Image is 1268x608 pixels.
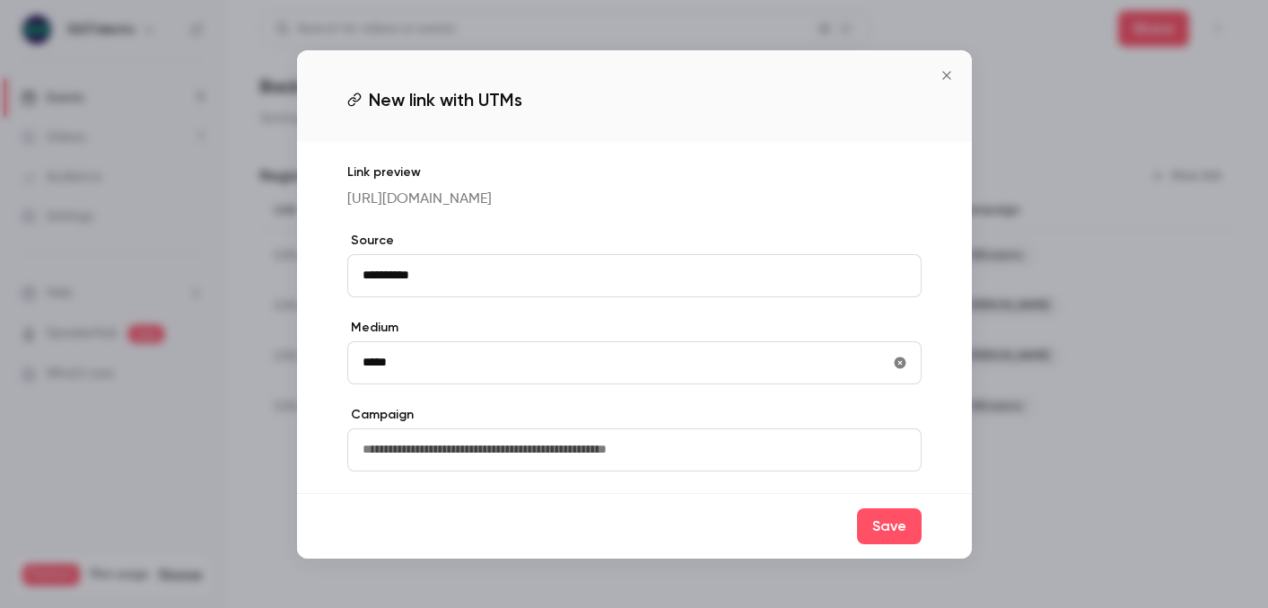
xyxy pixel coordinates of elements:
label: Campaign [347,406,922,424]
label: Source [347,232,922,250]
button: utmMedium [886,348,914,377]
label: Medium [347,319,922,337]
button: Close [929,57,965,93]
button: Save [857,508,922,544]
p: Link preview [347,163,922,181]
p: [URL][DOMAIN_NAME] [347,189,922,210]
span: New link with UTMs [369,86,522,113]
